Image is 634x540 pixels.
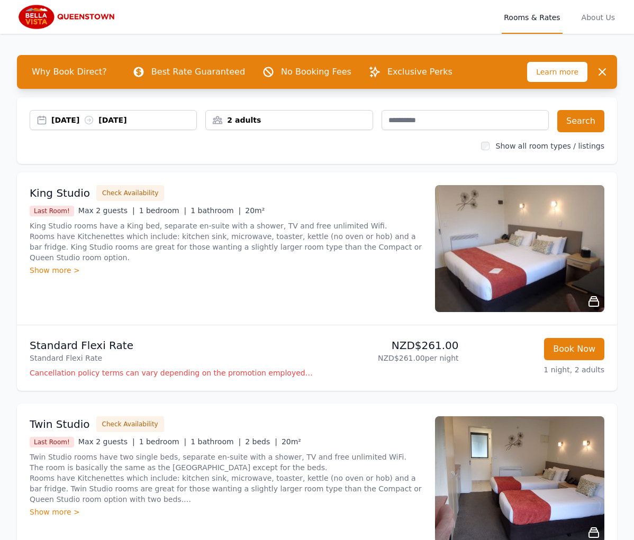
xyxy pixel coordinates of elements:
p: Exclusive Perks [387,66,452,78]
span: Learn more [527,62,587,82]
p: Cancellation policy terms can vary depending on the promotion employed and the time of stay of th... [30,368,313,378]
img: Bella Vista Queenstown [17,4,119,30]
h3: King Studio [30,186,90,200]
span: 2 beds | [245,437,277,446]
span: 1 bathroom | [191,206,241,215]
div: Show more > [30,507,422,517]
p: Standard Flexi Rate [30,338,313,353]
span: 1 bedroom | [139,437,187,446]
p: Twin Studio rooms have two single beds, separate en-suite with a shower, TV and free unlimited Wi... [30,452,422,505]
span: 1 bathroom | [191,437,241,446]
p: NZD$261.00 per night [321,353,459,363]
span: 20m² [245,206,265,215]
span: 20m² [282,437,301,446]
span: Max 2 guests | [78,206,135,215]
div: 2 adults [206,115,372,125]
div: [DATE] [DATE] [51,115,196,125]
span: 1 bedroom | [139,206,187,215]
span: Max 2 guests | [78,437,135,446]
label: Show all room types / listings [496,142,604,150]
p: 1 night, 2 adults [467,364,605,375]
p: NZD$261.00 [321,338,459,353]
p: Standard Flexi Rate [30,353,313,363]
span: Last Room! [30,206,74,216]
span: Last Room! [30,437,74,447]
button: Book Now [544,338,604,360]
p: King Studio rooms have a King bed, separate en-suite with a shower, TV and free unlimited Wifi. R... [30,221,422,263]
span: Why Book Direct? [23,61,115,83]
button: Check Availability [96,416,164,432]
button: Check Availability [96,185,164,201]
button: Search [557,110,604,132]
p: No Booking Fees [281,66,351,78]
div: Show more > [30,265,422,276]
h3: Twin Studio [30,417,90,432]
p: Best Rate Guaranteed [151,66,245,78]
